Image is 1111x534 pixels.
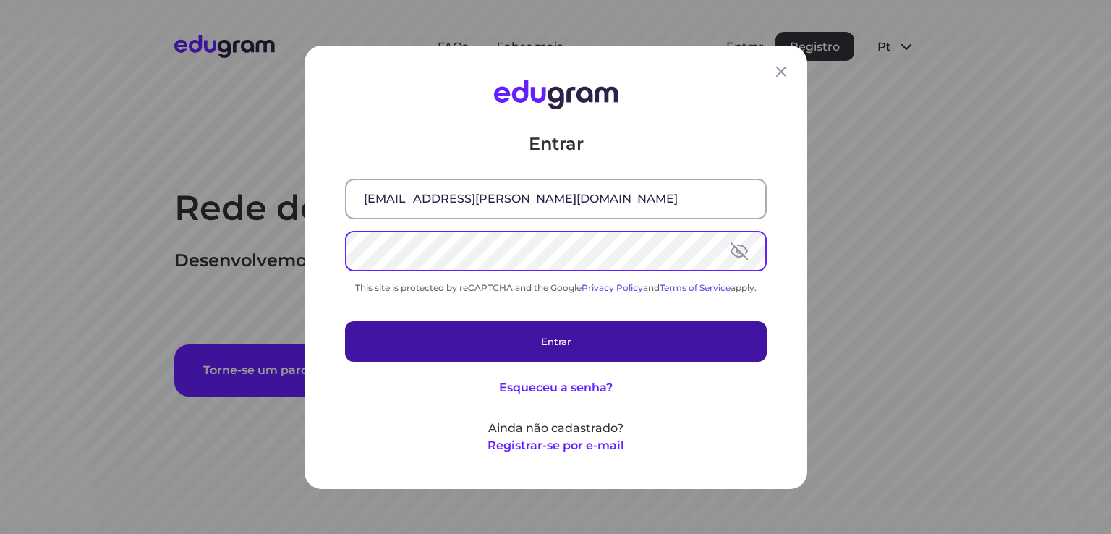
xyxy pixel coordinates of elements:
[499,378,613,396] button: Esqueceu a senha?
[346,179,765,217] input: E-mail
[660,281,731,292] a: Terms of Service
[345,281,767,292] div: This site is protected by reCAPTCHA and the Google and apply.
[345,132,767,155] p: Entrar
[345,419,767,436] p: Ainda não cadastrado?
[345,321,767,361] button: Entrar
[582,281,643,292] a: Privacy Policy
[493,80,618,109] img: Edugram Logo
[488,436,624,454] button: Registrar-se por e-mail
